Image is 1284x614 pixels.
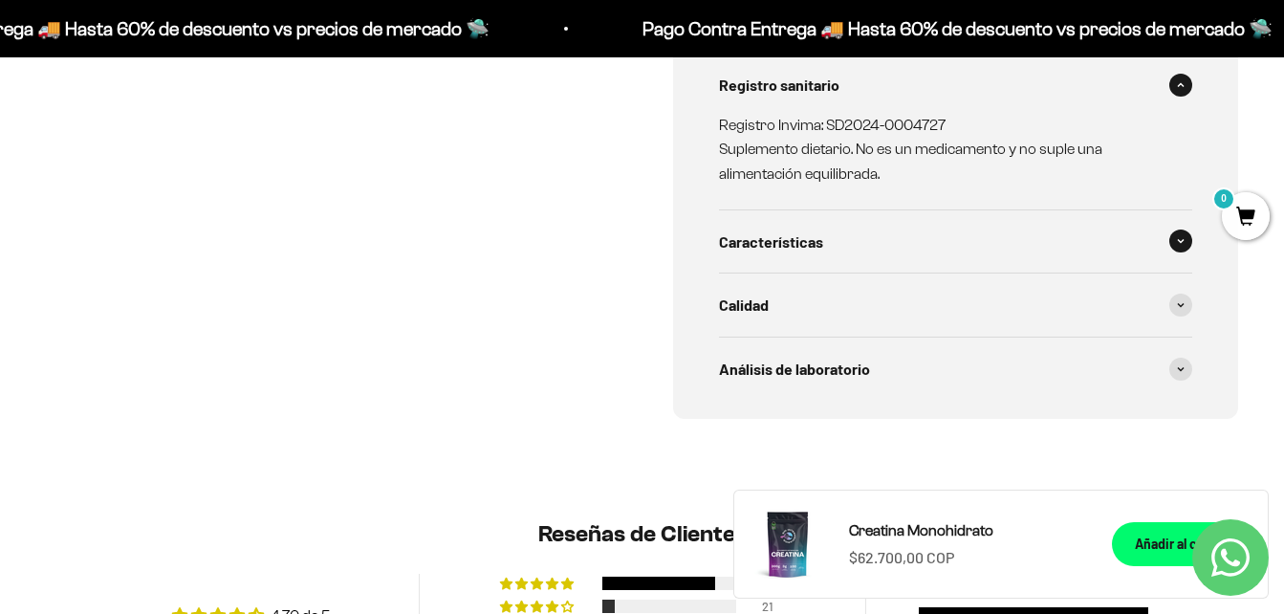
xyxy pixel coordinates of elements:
div: Añadir al carrito [1135,534,1230,555]
span: Análisis de laboratorio [719,357,870,382]
button: Añadir al carrito [1112,522,1252,566]
summary: Análisis de laboratorio [719,338,1193,401]
div: 9% (21) reviews with 4 star rating [500,600,577,613]
summary: Registro sanitario [719,54,1193,117]
div: 21 [762,600,785,613]
span: Características [719,230,823,254]
summary: Características [719,210,1193,274]
p: Registro Invima: SD2024-0004727 Suplemento dietario. No es un medicamento y no suple una alimenta... [719,113,1170,186]
span: Registro sanitario [719,73,839,98]
h2: Reseñas de Clientes [84,518,1201,551]
span: Calidad [719,293,769,318]
sale-price: $62.700,00 COP [849,545,954,570]
summary: Calidad [719,274,1193,337]
a: 0 [1222,208,1270,229]
p: Pago Contra Entrega 🚚 Hasta 60% de descuento vs precios de mercado 🛸 [641,13,1271,44]
img: Creatina Monohidrato [750,506,826,582]
div: 84% (204) reviews with 5 star rating [500,577,577,590]
a: Creatina Monohidrato [849,518,1089,543]
mark: 0 [1212,187,1235,210]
